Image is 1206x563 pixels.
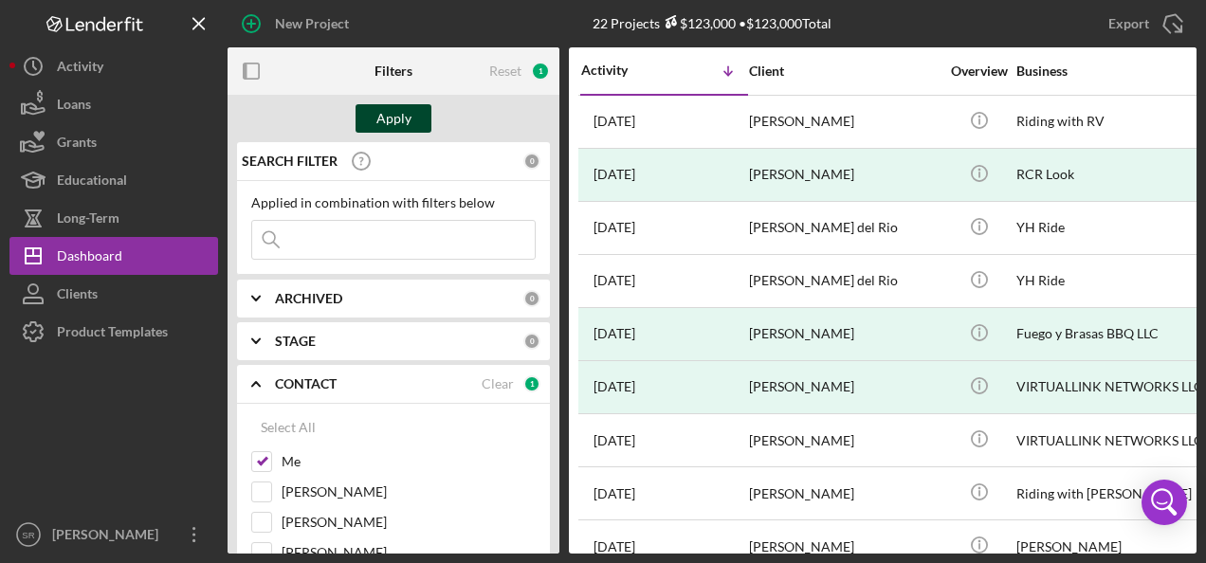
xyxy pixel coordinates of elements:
label: [PERSON_NAME] [282,513,536,532]
div: Long-Term [57,199,119,242]
time: 2025-09-09 20:39 [594,167,635,182]
label: [PERSON_NAME] [282,543,536,562]
div: YH Ride [1016,203,1206,253]
time: 2025-09-05 17:44 [594,379,635,394]
div: 0 [523,153,540,170]
div: Grants [57,123,97,166]
time: 2025-09-09 17:14 [594,273,635,288]
button: Long-Term [9,199,218,237]
b: STAGE [275,334,316,349]
div: $123,000 [660,15,736,31]
div: Open Intercom Messenger [1142,480,1187,525]
div: Select All [261,409,316,446]
div: Client [749,64,939,79]
button: Export [1089,5,1197,43]
button: Grants [9,123,218,161]
button: Activity [9,47,218,85]
div: Dashboard [57,237,122,280]
div: [PERSON_NAME] [749,150,939,200]
b: SEARCH FILTER [242,154,338,169]
div: 0 [523,290,540,307]
b: CONTACT [275,376,337,391]
div: 0 [523,333,540,350]
div: Business [1016,64,1206,79]
button: Select All [251,409,325,446]
b: Filters [375,64,412,79]
div: [PERSON_NAME] [749,309,939,359]
button: Product Templates [9,313,218,351]
div: Activity [57,47,103,90]
button: Dashboard [9,237,218,275]
div: RCR Look [1016,150,1206,200]
time: 2025-08-25 20:30 [594,486,635,501]
label: [PERSON_NAME] [282,482,536,501]
div: Riding with [PERSON_NAME] [1016,468,1206,518]
b: ARCHIVED [275,291,342,306]
time: 2025-08-19 00:40 [594,539,635,554]
div: [PERSON_NAME] del Rio [749,256,939,306]
div: Loans [57,85,91,128]
div: Clear [482,376,514,391]
div: 1 [531,62,550,81]
div: VIRTUALLINK NETWORKS LLC [1016,362,1206,412]
div: Fuego y Brasas BBQ LLC [1016,309,1206,359]
div: Activity [581,63,665,78]
div: Applied in combination with filters below [251,195,536,210]
div: YH Ride [1016,256,1206,306]
div: [PERSON_NAME] [749,97,939,147]
div: New Project [275,5,349,43]
div: VIRTUALLINK NETWORKS LLC [1016,415,1206,465]
div: [PERSON_NAME] [749,468,939,518]
div: [PERSON_NAME] del Rio [749,203,939,253]
div: Riding with RV [1016,97,1206,147]
div: Educational [57,161,127,204]
time: 2025-09-05 17:11 [594,433,635,448]
div: Apply [376,104,411,133]
div: Export [1108,5,1149,43]
div: [PERSON_NAME] [47,516,171,558]
div: Overview [943,64,1014,79]
div: 22 Projects • $123,000 Total [593,15,831,31]
button: New Project [228,5,368,43]
time: 2025-09-05 18:28 [594,326,635,341]
div: 1 [523,375,540,392]
button: SR[PERSON_NAME] [9,516,218,554]
div: [PERSON_NAME] [749,415,939,465]
time: 2025-09-10 14:15 [594,114,635,129]
text: SR [22,530,34,540]
div: Clients [57,275,98,318]
div: Product Templates [57,313,168,355]
button: Loans [9,85,218,123]
div: [PERSON_NAME] [749,362,939,412]
button: Apply [356,104,431,133]
div: Reset [489,64,521,79]
button: Educational [9,161,218,199]
button: Clients [9,275,218,313]
label: Me [282,452,536,471]
time: 2025-09-09 18:02 [594,220,635,235]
